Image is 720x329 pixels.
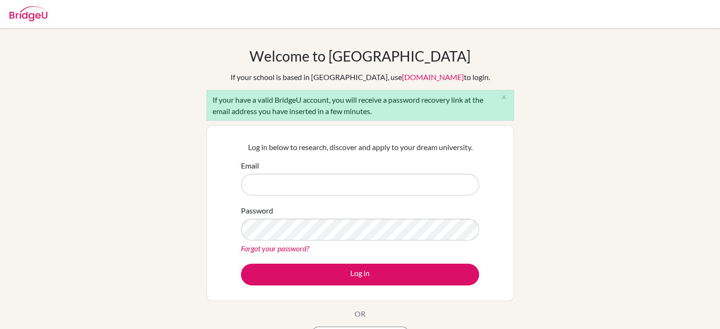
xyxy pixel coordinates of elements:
label: Email [241,160,259,171]
label: Password [241,205,273,216]
a: [DOMAIN_NAME] [402,72,464,81]
p: Log in below to research, discover and apply to your dream university. [241,142,479,153]
div: If your school is based in [GEOGRAPHIC_DATA], use to login. [231,71,490,83]
img: Bridge-U [9,6,47,21]
button: Close [495,90,514,105]
a: Forgot your password? [241,244,309,253]
div: If your have a valid BridgeU account, you will receive a password recovery link at the email addr... [206,90,514,121]
button: Log in [241,264,479,285]
p: OR [355,308,365,320]
i: close [500,94,507,101]
h1: Welcome to [GEOGRAPHIC_DATA] [249,47,471,64]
